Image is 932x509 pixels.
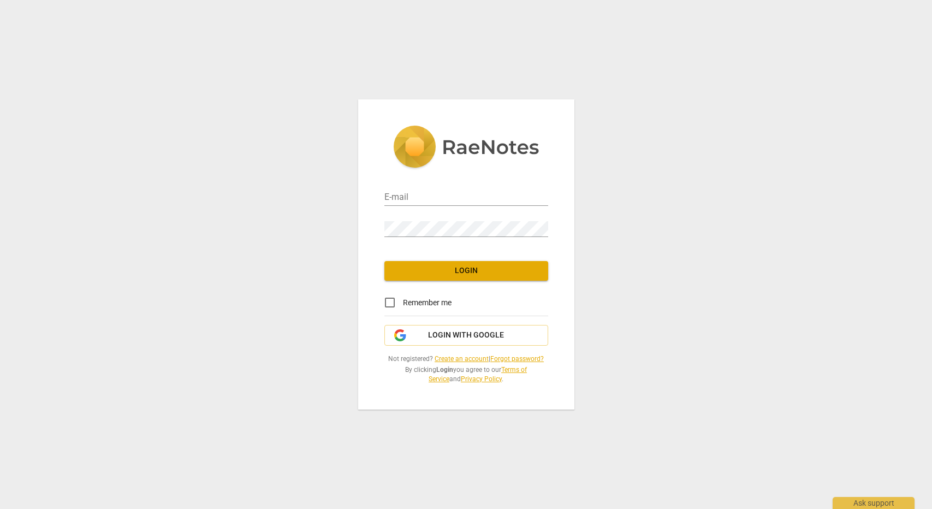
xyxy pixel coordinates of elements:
span: Login [393,265,539,276]
img: 5ac2273c67554f335776073100b6d88f.svg [393,126,539,170]
button: Login with Google [384,325,548,346]
span: By clicking you agree to our and . [384,365,548,383]
span: Not registered? | [384,354,548,364]
b: Login [436,366,453,374]
a: Privacy Policy [461,375,502,383]
span: Remember me [403,297,452,309]
button: Login [384,261,548,281]
div: Ask support [833,497,915,509]
span: Login with Google [428,330,504,341]
a: Forgot password? [490,355,544,363]
a: Create an account [435,355,489,363]
a: Terms of Service [429,366,527,383]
